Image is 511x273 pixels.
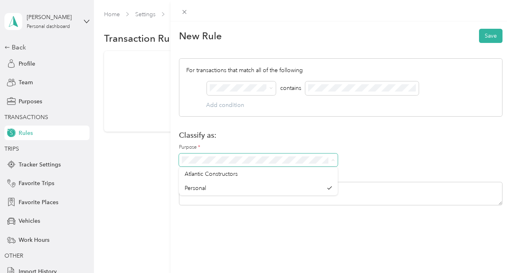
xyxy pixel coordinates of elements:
[179,131,502,139] h1: Classify as:
[179,32,222,40] h1: New Rule
[179,172,502,179] label: Notes
[185,171,238,177] span: Atlantic Constructors
[280,84,301,92] div: contains
[466,228,511,273] iframe: Everlance-gr Chat Button Frame
[179,144,502,151] label: Purpose
[185,185,206,192] span: Personal
[479,29,502,43] button: Save
[186,66,495,75] p: For transactions that match all of the following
